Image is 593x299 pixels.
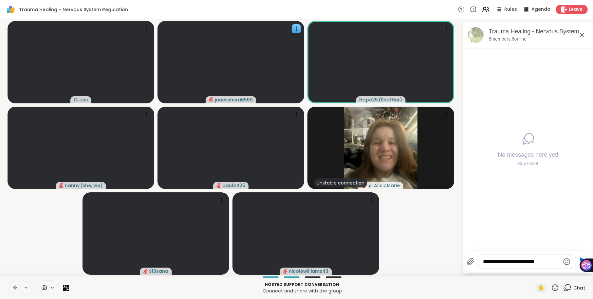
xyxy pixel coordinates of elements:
p: Connect and share with the group [73,288,531,294]
span: audio-muted [143,269,148,273]
span: Hope25 [360,97,378,103]
span: Agenda [531,6,550,13]
div: Say hello! [498,160,558,167]
button: Send [576,254,591,269]
span: ✋ [538,284,545,292]
textarea: Type your message [483,258,560,265]
span: Leave [569,6,583,13]
span: audio-muted [283,269,288,273]
div: Trauma Healing - Nervous System Regulation, [DATE] [489,27,588,36]
span: Chat [573,285,585,291]
span: AliciaMarie [374,182,400,189]
span: Rules [504,6,517,13]
span: nicolewilliams43 [289,268,329,274]
span: audio-muted [59,183,64,188]
h4: No messages here yet! [498,151,558,159]
span: Trauma Healing - Nervous System Regulation [19,6,128,13]
span: jonessherri6559 [215,97,253,103]
span: nanny [65,182,80,189]
span: audio-muted [216,183,221,188]
img: AliciaMarie [344,107,417,189]
img: Trauma Healing - Nervous System Regulation, Sep 09 [468,27,484,43]
p: Hosted support conversation [73,282,531,288]
div: Unstable connection [314,178,367,187]
span: audio-muted [209,97,213,102]
span: CLove [74,97,88,103]
span: paulaR25 [222,182,245,189]
span: ( She/Her ) [379,97,402,103]
p: 8 members, 6 online [489,36,527,43]
button: Emoji picker [563,258,571,266]
span: S13sana [149,268,169,274]
img: ShareWell Logomark [5,4,16,15]
span: ( she, we ) [81,182,103,189]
